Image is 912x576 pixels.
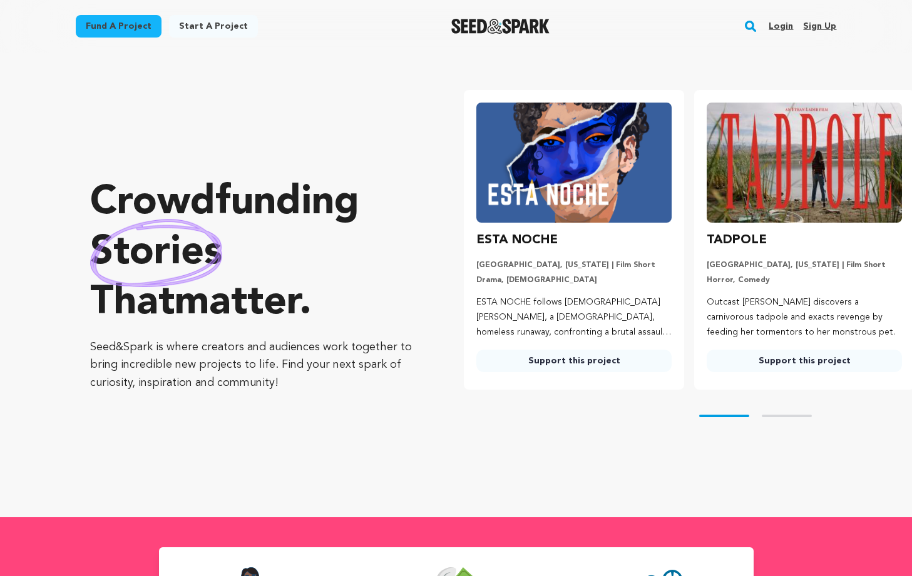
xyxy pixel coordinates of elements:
[451,19,550,34] img: Seed&Spark Logo Dark Mode
[90,338,414,392] p: Seed&Spark is where creators and audiences work together to bring incredible new projects to life...
[76,15,161,38] a: Fund a project
[707,103,902,223] img: TADPOLE image
[769,16,793,36] a: Login
[707,260,902,270] p: [GEOGRAPHIC_DATA], [US_STATE] | Film Short
[476,230,558,250] h3: ESTA NOCHE
[707,275,902,285] p: Horror, Comedy
[707,295,902,340] p: Outcast [PERSON_NAME] discovers a carnivorous tadpole and exacts revenge by feeding her tormentor...
[90,178,414,328] p: Crowdfunding that .
[476,350,672,372] a: Support this project
[451,19,550,34] a: Seed&Spark Homepage
[175,283,299,323] span: matter
[169,15,258,38] a: Start a project
[90,219,222,287] img: hand sketched image
[476,260,672,270] p: [GEOGRAPHIC_DATA], [US_STATE] | Film Short
[476,275,672,285] p: Drama, [DEMOGRAPHIC_DATA]
[707,350,902,372] a: Support this project
[476,295,672,340] p: ESTA NOCHE follows [DEMOGRAPHIC_DATA] [PERSON_NAME], a [DEMOGRAPHIC_DATA], homeless runaway, conf...
[803,16,836,36] a: Sign up
[476,103,672,223] img: ESTA NOCHE image
[707,230,767,250] h3: TADPOLE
